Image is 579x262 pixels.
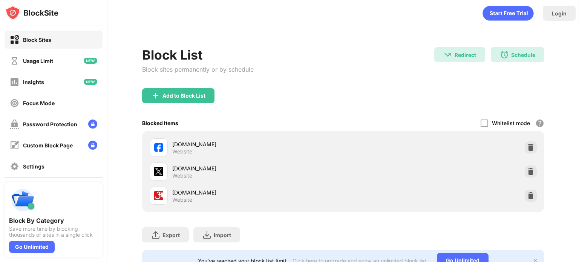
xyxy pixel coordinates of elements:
[162,93,205,99] div: Add to Block List
[154,191,163,200] img: favicons
[172,164,343,172] div: [DOMAIN_NAME]
[9,226,98,238] div: Save more time by blocking thousands of sites in a single click
[511,52,535,58] div: Schedule
[10,98,19,108] img: focus-off.svg
[88,120,97,129] img: lock-menu.svg
[10,141,19,150] img: customize-block-page-off.svg
[492,120,530,126] div: Whitelist mode
[23,163,44,170] div: Settings
[23,79,44,85] div: Insights
[154,143,163,152] img: favicons
[10,35,19,44] img: block-on.svg
[172,148,192,155] div: Website
[10,120,19,129] img: password-protection-off.svg
[23,121,77,127] div: Password Protection
[88,141,97,150] img: lock-menu.svg
[23,58,53,64] div: Usage Limit
[172,196,192,203] div: Website
[23,37,51,43] div: Block Sites
[172,188,343,196] div: [DOMAIN_NAME]
[10,77,19,87] img: insights-off.svg
[142,66,254,73] div: Block sites permanently or by schedule
[9,187,36,214] img: push-categories.svg
[10,162,19,171] img: settings-off.svg
[172,172,192,179] div: Website
[214,232,231,238] div: Import
[162,232,180,238] div: Export
[9,241,55,253] div: Go Unlimited
[552,10,567,17] div: Login
[5,5,58,20] img: logo-blocksite.svg
[84,79,97,85] img: new-icon.svg
[455,52,476,58] div: Redirect
[10,56,19,66] img: time-usage-off.svg
[9,217,98,224] div: Block By Category
[482,6,534,21] div: animation
[84,58,97,64] img: new-icon.svg
[172,140,343,148] div: [DOMAIN_NAME]
[23,142,73,149] div: Custom Block Page
[23,100,55,106] div: Focus Mode
[142,120,178,126] div: Blocked Items
[142,47,254,63] div: Block List
[154,167,163,176] img: favicons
